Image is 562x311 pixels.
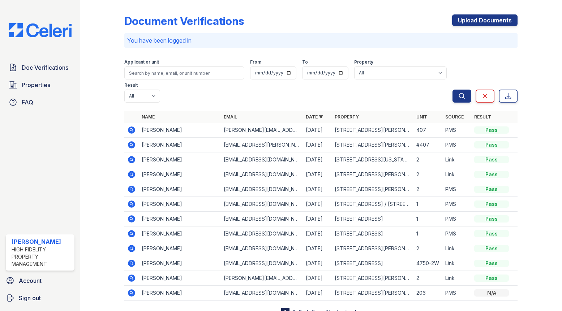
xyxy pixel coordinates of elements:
[332,182,414,197] td: [STREET_ADDRESS][PERSON_NAME]
[413,197,442,212] td: 1
[139,197,221,212] td: [PERSON_NAME]
[303,197,332,212] td: [DATE]
[303,226,332,241] td: [DATE]
[3,273,77,288] a: Account
[127,36,515,45] p: You have been logged in
[142,114,155,120] a: Name
[442,197,471,212] td: PMS
[445,114,464,120] a: Source
[12,237,72,246] div: [PERSON_NAME]
[6,78,74,92] a: Properties
[6,95,74,109] a: FAQ
[303,271,332,286] td: [DATE]
[139,182,221,197] td: [PERSON_NAME]
[302,59,308,65] label: To
[332,241,414,256] td: [STREET_ADDRESS][PERSON_NAME]
[139,256,221,271] td: [PERSON_NAME]
[139,138,221,152] td: [PERSON_NAME]
[332,123,414,138] td: [STREET_ADDRESS][PERSON_NAME]
[413,212,442,226] td: 1
[332,167,414,182] td: [STREET_ADDRESS][PERSON_NAME]
[332,197,414,212] td: [STREET_ADDRESS] / [STREET_ADDRESS][PERSON_NAME]
[416,114,427,120] a: Unit
[474,289,509,297] div: N/A
[221,123,303,138] td: [PERSON_NAME][EMAIL_ADDRESS][PERSON_NAME][DOMAIN_NAME]
[413,241,442,256] td: 2
[474,114,491,120] a: Result
[474,171,509,178] div: Pass
[354,59,373,65] label: Property
[452,14,518,26] a: Upload Documents
[22,98,33,107] span: FAQ
[474,230,509,237] div: Pass
[139,271,221,286] td: [PERSON_NAME]
[221,271,303,286] td: [PERSON_NAME][EMAIL_ADDRESS][DOMAIN_NAME]
[22,63,68,72] span: Doc Verifications
[474,200,509,208] div: Pass
[19,294,41,302] span: Sign out
[303,286,332,301] td: [DATE]
[221,226,303,241] td: [EMAIL_ADDRESS][DOMAIN_NAME]
[221,138,303,152] td: [EMAIL_ADDRESS][PERSON_NAME][DOMAIN_NAME]
[6,60,74,75] a: Doc Verifications
[306,114,323,120] a: Date ▼
[442,226,471,241] td: PMS
[303,167,332,182] td: [DATE]
[332,226,414,241] td: [STREET_ADDRESS]
[221,212,303,226] td: [EMAIL_ADDRESS][DOMAIN_NAME]
[332,271,414,286] td: [STREET_ADDRESS][PERSON_NAME]
[303,152,332,167] td: [DATE]
[221,241,303,256] td: [EMAIL_ADDRESS][DOMAIN_NAME]
[442,138,471,152] td: PMS
[303,138,332,152] td: [DATE]
[139,152,221,167] td: [PERSON_NAME]
[442,271,471,286] td: Link
[221,286,303,301] td: [EMAIL_ADDRESS][DOMAIN_NAME]
[139,241,221,256] td: [PERSON_NAME]
[22,81,50,89] span: Properties
[19,276,42,285] span: Account
[413,123,442,138] td: 407
[332,286,414,301] td: [STREET_ADDRESS][PERSON_NAME]
[413,286,442,301] td: 206
[303,241,332,256] td: [DATE]
[139,123,221,138] td: [PERSON_NAME]
[3,291,77,305] a: Sign out
[124,82,138,88] label: Result
[442,182,471,197] td: PMS
[442,123,471,138] td: PMS
[303,256,332,271] td: [DATE]
[442,212,471,226] td: PMS
[139,286,221,301] td: [PERSON_NAME]
[3,23,77,37] img: CE_Logo_Blue-a8612792a0a2168367f1c8372b55b34899dd931a85d93a1a3d3e32e68fde9ad4.png
[221,256,303,271] td: [EMAIL_ADDRESS][DOMAIN_NAME]
[474,141,509,148] div: Pass
[413,167,442,182] td: 2
[474,156,509,163] div: Pass
[221,197,303,212] td: [EMAIL_ADDRESS][DOMAIN_NAME]
[124,59,159,65] label: Applicant or unit
[12,246,72,268] div: High Fidelity Property Management
[139,212,221,226] td: [PERSON_NAME]
[250,59,261,65] label: From
[224,114,237,120] a: Email
[442,286,471,301] td: PMS
[474,245,509,252] div: Pass
[335,114,359,120] a: Property
[442,152,471,167] td: Link
[442,256,471,271] td: Link
[474,260,509,267] div: Pass
[442,241,471,256] td: Link
[124,66,244,79] input: Search by name, email, or unit number
[332,256,414,271] td: [STREET_ADDRESS]
[413,138,442,152] td: #407
[332,138,414,152] td: [STREET_ADDRESS][PERSON_NAME]
[303,123,332,138] td: [DATE]
[124,14,244,27] div: Document Verifications
[474,275,509,282] div: Pass
[332,152,414,167] td: [STREET_ADDRESS][US_STATE]
[139,167,221,182] td: [PERSON_NAME]
[221,167,303,182] td: [EMAIL_ADDRESS][DOMAIN_NAME]
[474,215,509,223] div: Pass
